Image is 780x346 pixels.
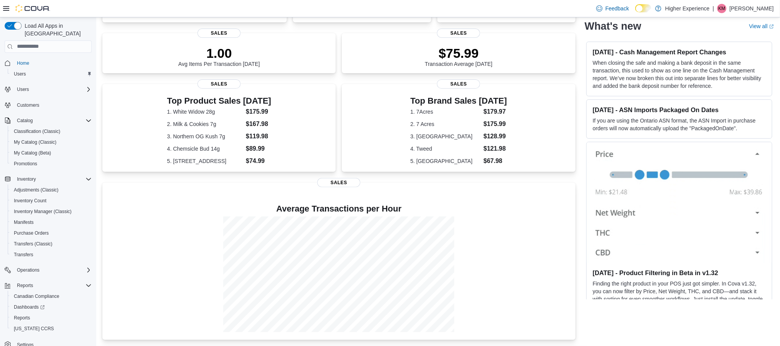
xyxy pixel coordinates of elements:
p: | [713,4,714,13]
dd: $167.98 [246,119,271,129]
button: My Catalog (Classic) [8,137,95,148]
span: Reports [14,281,92,290]
div: Avg Items Per Transaction [DATE] [178,45,260,67]
span: My Catalog (Beta) [14,150,51,156]
button: Operations [14,265,43,275]
a: My Catalog (Beta) [11,148,54,158]
a: Feedback [593,1,632,16]
dt: 5. [STREET_ADDRESS] [167,157,243,165]
img: Cova [15,5,50,12]
button: Manifests [8,217,95,228]
button: Operations [2,265,95,275]
p: Higher Experience [665,4,710,13]
dt: 3. Northern OG Kush 7g [167,133,243,140]
span: Operations [17,267,40,273]
span: Purchase Orders [11,228,92,238]
dt: 1. White Widow 28g [167,108,243,116]
button: Catalog [2,115,95,126]
button: Purchase Orders [8,228,95,239]
span: Inventory [17,176,36,182]
span: Transfers [11,250,92,259]
span: Canadian Compliance [11,292,92,301]
span: KM [718,4,725,13]
a: Dashboards [8,302,95,312]
span: Inventory Manager (Classic) [11,207,92,216]
a: Inventory Manager (Classic) [11,207,75,216]
a: Reports [11,313,33,322]
span: Users [11,69,92,79]
a: [US_STATE] CCRS [11,324,57,333]
button: Home [2,57,95,69]
a: Manifests [11,218,37,227]
button: Classification (Classic) [8,126,95,137]
span: Promotions [14,161,37,167]
button: Transfers [8,249,95,260]
p: [PERSON_NAME] [730,4,774,13]
span: Home [17,60,29,66]
span: Operations [14,265,92,275]
span: Transfers (Classic) [11,239,92,249]
button: Canadian Compliance [8,291,95,302]
span: Reports [11,313,92,322]
button: Inventory Count [8,195,95,206]
span: Home [14,58,92,68]
span: Catalog [14,116,92,125]
button: Promotions [8,158,95,169]
a: Customers [14,101,42,110]
dt: 2. Milk & Cookies 7g [167,120,243,128]
dd: $89.99 [246,144,271,153]
button: Customers [2,99,95,111]
button: Inventory Manager (Classic) [8,206,95,217]
h4: Average Transactions per Hour [109,204,569,213]
a: Promotions [11,159,40,168]
div: Kevin Martin [717,4,726,13]
span: Feedback [606,5,629,12]
span: Inventory Count [11,196,92,205]
a: Transfers (Classic) [11,239,55,249]
button: Reports [8,312,95,323]
p: Finding the right product in your POS just got simpler. In Cova v1.32, you can now filter by Pric... [593,280,766,318]
h3: [DATE] - ASN Imports Packaged On Dates [593,106,766,114]
h2: What's new [585,20,641,32]
h3: [DATE] - Product Filtering in Beta in v1.32 [593,269,766,277]
span: Dashboards [11,302,92,312]
a: Canadian Compliance [11,292,62,301]
a: Users [11,69,29,79]
span: Canadian Compliance [14,293,59,299]
dd: $119.98 [246,132,271,141]
p: $75.99 [425,45,493,61]
span: Promotions [11,159,92,168]
dd: $179.97 [484,107,507,116]
span: Customers [14,100,92,110]
p: 1.00 [178,45,260,61]
span: Sales [437,29,480,38]
button: Inventory [14,175,39,184]
span: Users [17,86,29,92]
button: Reports [2,280,95,291]
dt: 5. [GEOGRAPHIC_DATA] [410,157,480,165]
span: Adjustments (Classic) [14,187,59,193]
span: Sales [198,79,241,89]
dt: 4. Tweed [410,145,480,153]
span: Sales [198,29,241,38]
a: Adjustments (Classic) [11,185,62,195]
div: Transaction Average [DATE] [425,45,493,67]
dd: $128.99 [484,132,507,141]
dt: 3. [GEOGRAPHIC_DATA] [410,133,480,140]
span: Classification (Classic) [14,128,60,134]
span: My Catalog (Classic) [14,139,57,145]
span: Sales [437,79,480,89]
span: Adjustments (Classic) [11,185,92,195]
a: View allExternal link [749,23,774,29]
a: Classification (Classic) [11,127,64,136]
a: Purchase Orders [11,228,52,238]
input: Dark Mode [635,4,651,12]
a: Home [14,59,32,68]
span: Inventory Count [14,198,47,204]
dd: $67.98 [484,156,507,166]
button: Catalog [14,116,36,125]
span: My Catalog (Classic) [11,138,92,147]
dd: $175.99 [484,119,507,129]
button: Users [2,84,95,95]
span: Sales [317,178,360,187]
